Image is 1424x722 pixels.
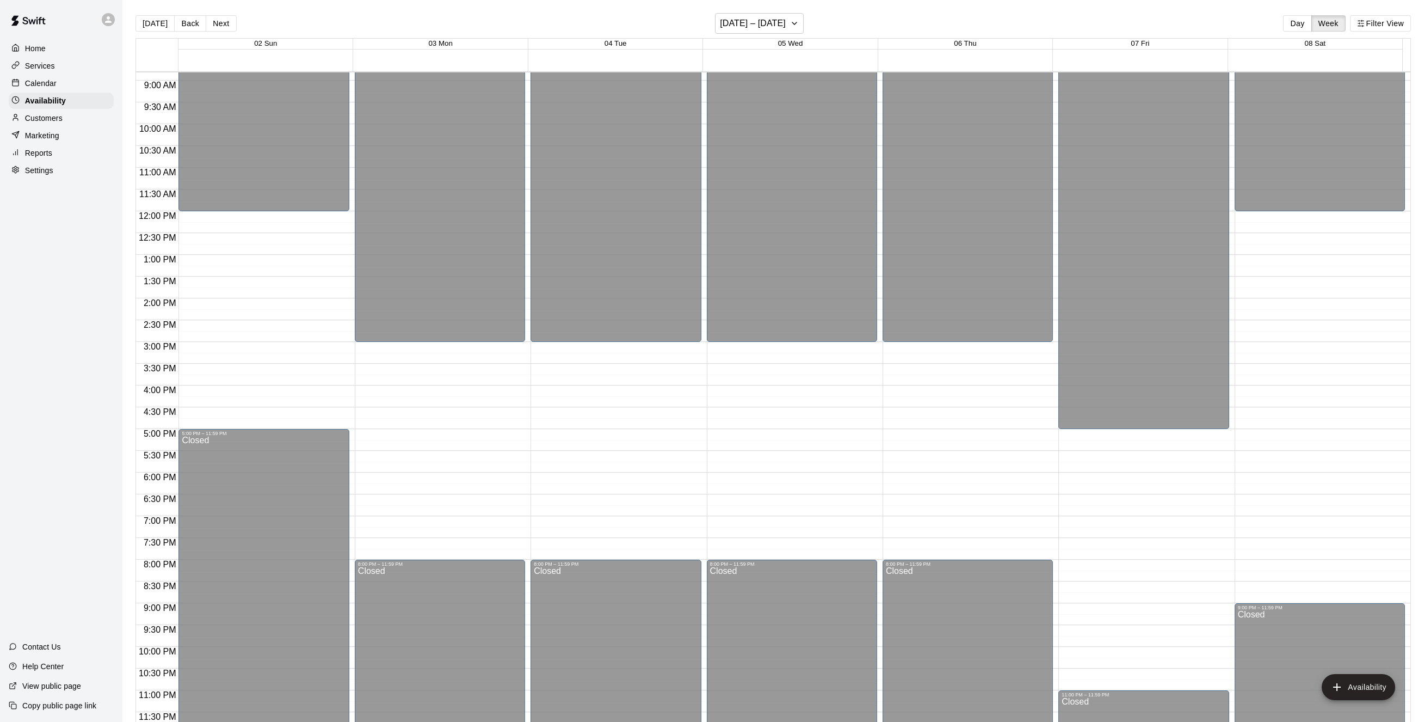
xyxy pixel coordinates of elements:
p: Help Center [22,661,64,672]
button: 02 Sun [254,39,277,47]
span: 7:30 PM [141,538,179,547]
span: 1:30 PM [141,277,179,286]
span: 9:30 AM [141,102,179,112]
p: Customers [25,113,63,124]
span: 9:00 PM [141,603,179,613]
button: 05 Wed [778,39,803,47]
a: Calendar [9,75,114,91]
p: View public page [22,681,81,692]
span: 5:30 PM [141,451,179,460]
span: 10:00 PM [136,647,178,656]
a: Marketing [9,127,114,144]
span: 12:30 PM [136,233,178,242]
span: 10:30 AM [137,146,179,155]
button: Week [1311,15,1346,32]
span: 3:00 PM [141,342,179,351]
span: 9:30 PM [141,625,179,634]
div: 11:00 PM – 11:59 PM [1062,692,1225,697]
div: 5:00 PM – 11:59 PM [182,431,346,436]
button: [DATE] – [DATE] [715,13,804,34]
p: Copy public page link [22,700,96,711]
span: 1:00 PM [141,255,179,264]
button: add [1322,674,1395,700]
span: 4:00 PM [141,386,179,395]
div: 8:00 PM – 11:59 PM [534,561,698,567]
span: 5:00 PM [141,429,179,438]
h6: [DATE] – [DATE] [720,16,786,31]
span: 2:00 PM [141,298,179,308]
span: 11:00 AM [137,168,179,177]
a: Reports [9,145,114,161]
span: 3:30 PM [141,364,179,373]
button: Back [174,15,206,32]
button: 06 Thu [954,39,976,47]
span: 8:30 PM [141,582,179,591]
a: Availability [9,93,114,109]
button: Next [206,15,236,32]
span: 6:00 PM [141,473,179,482]
a: Home [9,40,114,57]
span: 7:00 PM [141,516,179,525]
div: 8:00 PM – 11:59 PM [886,561,1050,567]
button: [DATE] [135,15,175,32]
span: 8:00 PM [141,560,179,569]
span: 11:30 AM [137,189,179,199]
button: 07 Fri [1131,39,1149,47]
button: 08 Sat [1305,39,1326,47]
span: 4:30 PM [141,407,179,417]
p: Marketing [25,130,59,141]
span: 9:00 AM [141,81,179,90]
p: Calendar [25,78,57,89]
p: Availability [25,95,66,106]
span: 6:30 PM [141,494,179,504]
span: 11:30 PM [136,712,178,721]
a: Services [9,58,114,74]
p: Home [25,43,46,54]
span: 12:00 PM [136,211,178,221]
button: 04 Tue [605,39,627,47]
div: 8:00 PM – 11:59 PM [358,561,522,567]
a: Customers [9,110,114,126]
div: 9:00 PM – 11:59 PM [1238,605,1402,610]
p: Settings [25,165,53,176]
button: 03 Mon [428,39,452,47]
span: 11:00 PM [136,690,178,700]
p: Reports [25,148,52,158]
button: Day [1283,15,1311,32]
span: 10:30 PM [136,669,178,678]
p: Contact Us [22,641,61,652]
a: Settings [9,162,114,179]
div: 8:00 PM – 11:59 PM [710,561,874,567]
span: 2:30 PM [141,320,179,329]
button: Filter View [1350,15,1411,32]
p: Services [25,60,55,71]
span: 10:00 AM [137,124,179,133]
